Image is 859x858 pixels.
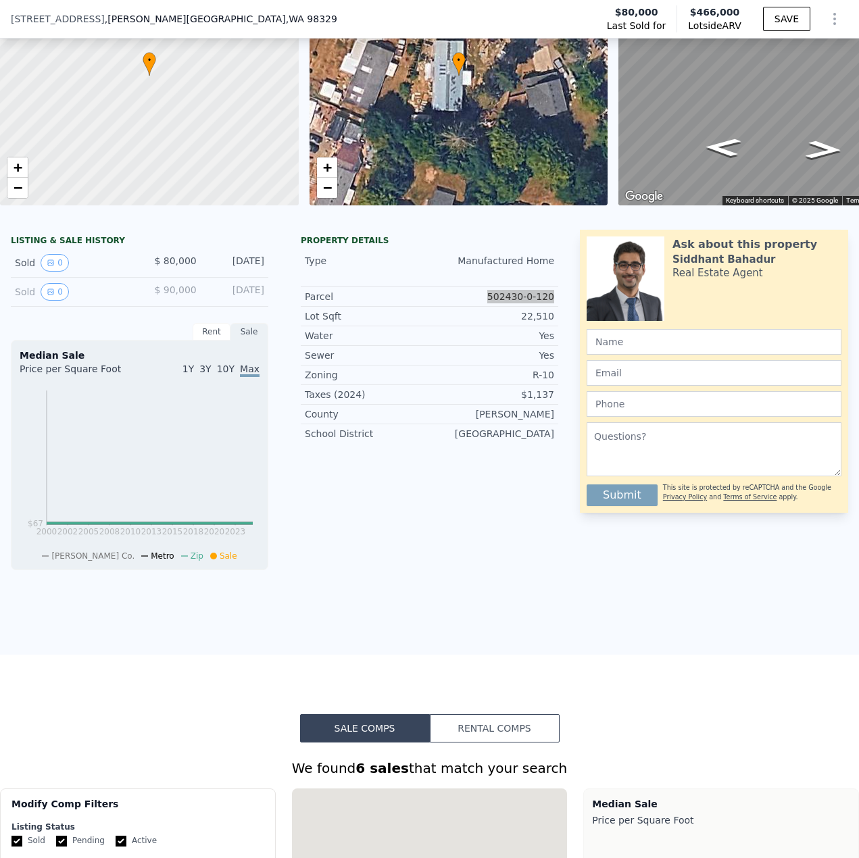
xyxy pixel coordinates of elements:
[15,254,129,272] div: Sold
[430,407,555,421] div: [PERSON_NAME]
[11,235,268,249] div: LISTING & SALE HISTORY
[622,188,666,205] a: Open this area in Google Maps (opens a new window)
[672,253,775,266] div: Siddhant Bahadur
[154,255,196,266] span: $ 80,000
[11,835,45,847] label: Sold
[14,179,22,196] span: −
[57,527,78,536] tspan: 2002
[430,254,555,268] div: Manufactured Home
[230,323,268,340] div: Sale
[792,197,838,204] span: © 2025 Google
[587,329,841,355] input: Name
[116,835,157,847] label: Active
[99,527,120,536] tspan: 2008
[207,283,264,301] div: [DATE]
[723,493,777,501] a: Terms of Service
[305,368,430,382] div: Zoning
[116,836,126,847] input: Active
[317,178,337,198] a: Zoom out
[726,196,784,205] button: Keyboard shortcuts
[607,19,666,32] span: Last Sold for
[763,7,810,31] button: SAVE
[15,283,129,301] div: Sold
[14,159,22,176] span: +
[615,5,658,19] span: $80,000
[41,283,69,301] button: View historical data
[207,254,264,272] div: [DATE]
[78,527,99,536] tspan: 2005
[430,309,555,323] div: 22,510
[317,157,337,178] a: Zoom in
[322,159,331,176] span: +
[56,835,105,847] label: Pending
[430,329,555,343] div: Yes
[430,427,555,440] div: [GEOGRAPHIC_DATA]
[182,363,194,374] span: 1Y
[430,349,555,362] div: Yes
[240,363,260,377] span: Max
[11,12,105,26] span: [STREET_ADDRESS]
[183,527,204,536] tspan: 2018
[663,493,707,501] a: Privacy Policy
[199,363,211,374] span: 3Y
[587,484,658,506] button: Submit
[430,368,555,382] div: R-10
[452,54,466,66] span: •
[790,136,857,163] path: Go West, 135th St Court Kp N
[592,811,850,830] div: Price per Square Foot
[217,363,235,374] span: 10Y
[305,388,430,401] div: Taxes (2024)
[301,235,558,246] div: Property details
[105,12,337,26] span: , [PERSON_NAME][GEOGRAPHIC_DATA]
[11,797,264,822] div: Modify Comp Filters
[663,479,841,506] div: This site is protected by reCAPTCHA and the Google and apply.
[204,527,225,536] tspan: 2020
[355,760,409,776] strong: 6 sales
[688,19,741,32] span: Lotside ARV
[305,427,430,440] div: School District
[305,309,430,323] div: Lot Sqft
[689,134,756,161] path: Go East, 135th St Court Kp N
[305,329,430,343] div: Water
[690,7,740,18] span: $466,000
[220,551,237,561] span: Sale
[41,254,69,272] button: View historical data
[28,519,43,528] tspan: $67
[20,362,140,384] div: Price per Square Foot
[672,266,763,280] div: Real Estate Agent
[51,551,134,561] span: [PERSON_NAME] Co.
[622,188,666,205] img: Google
[587,360,841,386] input: Email
[36,527,57,536] tspan: 2000
[11,836,22,847] input: Sold
[430,388,555,401] div: $1,137
[7,178,28,198] a: Zoom out
[141,527,162,536] tspan: 2013
[154,284,196,295] span: $ 90,000
[305,349,430,362] div: Sewer
[191,551,203,561] span: Zip
[7,157,28,178] a: Zoom in
[56,836,67,847] input: Pending
[120,527,141,536] tspan: 2010
[11,822,264,832] div: Listing Status
[162,527,183,536] tspan: 2015
[587,391,841,417] input: Phone
[452,52,466,76] div: •
[286,14,337,24] span: , WA 98329
[143,54,156,66] span: •
[487,291,554,302] a: 502430-0-120
[151,551,174,561] span: Metro
[305,290,430,303] div: Parcel
[430,714,560,742] button: Rental Comps
[672,236,817,253] div: Ask about this property
[305,407,430,421] div: County
[193,323,230,340] div: Rent
[821,5,848,32] button: Show Options
[225,527,246,536] tspan: 2023
[592,797,850,811] div: Median Sale
[143,52,156,76] div: •
[305,254,430,268] div: Type
[20,349,260,362] div: Median Sale
[300,714,430,742] button: Sale Comps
